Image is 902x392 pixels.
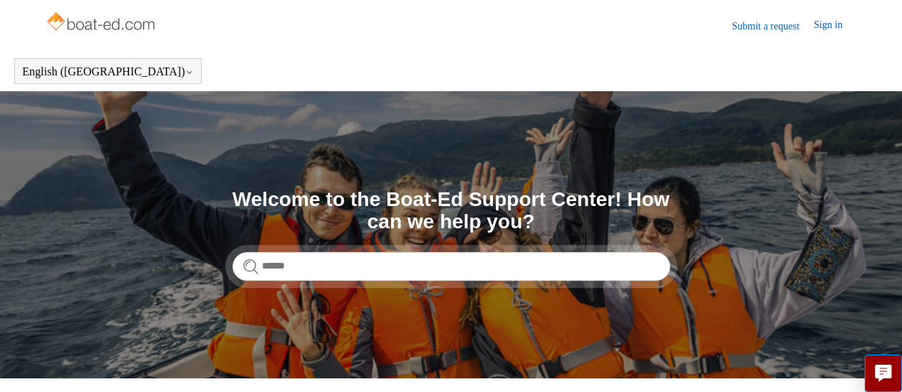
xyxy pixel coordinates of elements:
button: Live chat [865,355,902,392]
h1: Welcome to the Boat-Ed Support Center! How can we help you? [232,189,670,233]
img: Boat-Ed Help Center home page [45,9,159,37]
a: Submit a request [732,19,814,34]
a: Sign in [814,17,857,34]
input: Search [232,252,670,281]
button: English ([GEOGRAPHIC_DATA]) [22,65,194,78]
